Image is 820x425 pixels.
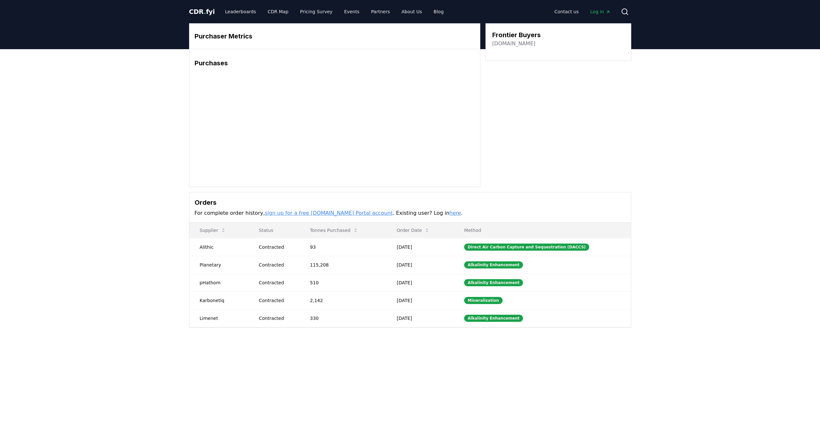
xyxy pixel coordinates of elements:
[429,6,449,17] a: Blog
[259,279,294,286] div: Contracted
[195,209,626,217] p: For complete order history, . Existing user? Log in .
[464,315,523,322] div: Alkalinity Enhancement
[300,274,386,291] td: 510
[387,256,454,274] td: [DATE]
[492,40,536,48] a: [DOMAIN_NAME]
[295,6,337,17] a: Pricing Survey
[259,262,294,268] div: Contracted
[387,274,454,291] td: [DATE]
[262,6,293,17] a: CDR Map
[259,244,294,250] div: Contracted
[189,256,249,274] td: Planetary
[189,8,215,16] span: CDR fyi
[305,224,363,237] button: Tonnes Purchased
[464,261,523,268] div: Alkalinity Enhancement
[189,309,249,327] td: Limenet
[300,256,386,274] td: 115,208
[387,238,454,256] td: [DATE]
[195,58,475,68] h3: Purchases
[392,224,435,237] button: Order Date
[254,227,294,234] p: Status
[549,6,615,17] nav: Main
[189,274,249,291] td: pHathom
[464,244,589,251] div: Direct Air Carbon Capture and Sequestration (DACCS)
[204,8,206,16] span: .
[464,279,523,286] div: Alkalinity Enhancement
[300,291,386,309] td: 2,142
[366,6,395,17] a: Partners
[259,297,294,304] div: Contracted
[387,291,454,309] td: [DATE]
[300,238,386,256] td: 93
[220,6,261,17] a: Leaderboards
[339,6,365,17] a: Events
[195,224,231,237] button: Supplier
[265,210,393,216] a: sign up for a free [DOMAIN_NAME] Portal account
[387,309,454,327] td: [DATE]
[585,6,615,17] a: Log in
[189,238,249,256] td: Alithic
[220,6,449,17] nav: Main
[396,6,427,17] a: About Us
[459,227,625,234] p: Method
[195,198,626,207] h3: Orders
[195,31,475,41] h3: Purchaser Metrics
[549,6,584,17] a: Contact us
[464,297,503,304] div: Mineralization
[189,7,215,16] a: CDR.fyi
[449,210,461,216] a: here
[590,8,610,15] span: Log in
[189,291,249,309] td: Karbonetiq
[259,315,294,321] div: Contracted
[300,309,386,327] td: 330
[492,30,541,40] h3: Frontier Buyers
